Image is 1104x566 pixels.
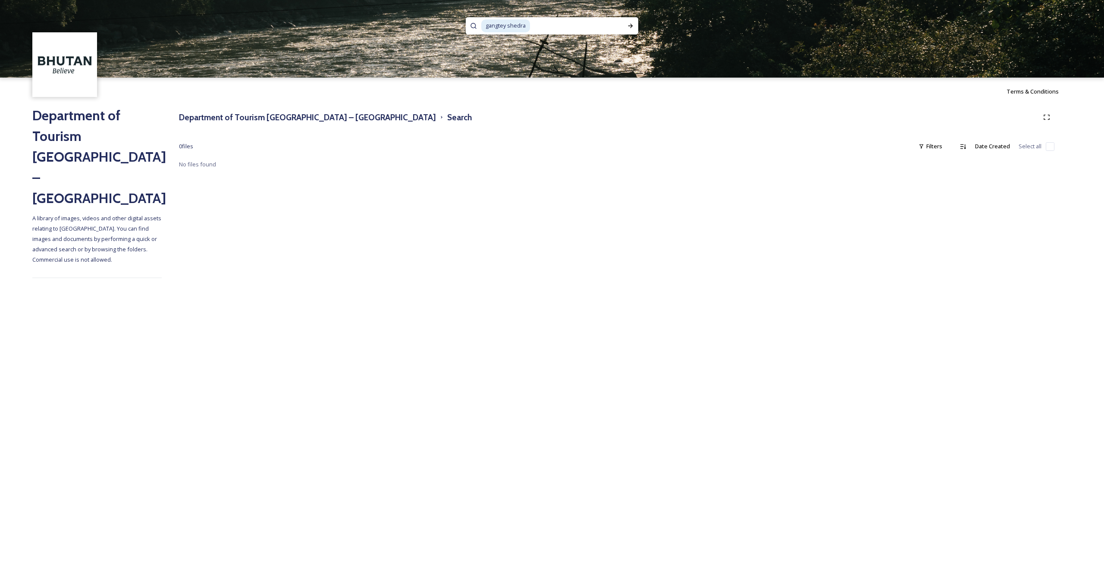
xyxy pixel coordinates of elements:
[971,138,1014,155] div: Date Created
[179,111,436,124] h3: Department of Tourism [GEOGRAPHIC_DATA] – [GEOGRAPHIC_DATA]
[32,105,162,209] h2: Department of Tourism [GEOGRAPHIC_DATA] – [GEOGRAPHIC_DATA]
[34,34,96,96] img: BT_Logo_BB_Lockup_CMYK_High%2520Res.jpg
[179,160,216,168] span: No files found
[1007,86,1072,97] a: Terms & Conditions
[914,138,947,155] div: Filters
[32,214,163,263] span: A library of images, videos and other digital assets relating to [GEOGRAPHIC_DATA]. You can find ...
[447,111,472,124] h3: Search
[1019,142,1041,150] span: Select all
[1007,88,1059,95] span: Terms & Conditions
[481,19,530,32] span: gangtey shedra
[179,142,193,150] span: 0 file s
